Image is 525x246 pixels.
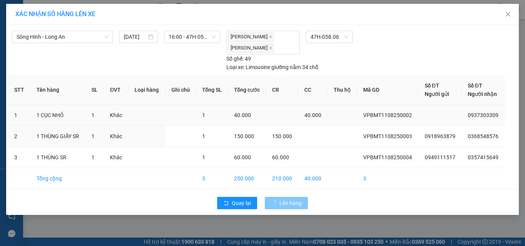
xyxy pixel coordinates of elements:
[425,91,449,97] span: Người gửi
[311,31,348,43] span: 47H-058.06
[425,154,455,160] span: 0949111517
[269,35,272,39] span: close
[357,168,418,189] td: 3
[217,197,257,209] button: rollbackQuay lại
[226,63,318,71] div: Limousine giường nằm 34 chỗ
[228,33,274,41] span: [PERSON_NAME]
[124,33,146,41] input: 11/08/2025
[327,75,357,105] th: Thu hộ
[30,168,85,189] td: Tổng cộng
[196,75,228,105] th: Tổng SL
[30,126,85,147] td: 1 THÙNG GIẤY SR
[8,75,30,105] th: STT
[265,197,308,209] button: Lên hàng
[226,54,251,63] div: 49
[104,147,128,168] td: Khác
[357,75,418,105] th: Mã GD
[30,147,85,168] td: 1 THÙNG SR
[228,168,266,189] td: 250.000
[196,168,228,189] td: 3
[269,46,272,50] span: close
[228,44,274,53] span: [PERSON_NAME]
[91,133,95,139] span: 1
[232,199,251,207] span: Quay lại
[363,112,412,118] span: VPBMT1108250002
[104,75,128,105] th: ĐVT
[104,126,128,147] td: Khác
[202,133,205,139] span: 1
[234,133,254,139] span: 150.000
[17,31,108,43] span: Sông Hinh - Long An
[234,112,251,118] span: 40.000
[202,112,205,118] span: 1
[298,168,327,189] td: 40.000
[266,75,298,105] th: CR
[425,83,439,89] span: Số ĐT
[85,75,104,105] th: SL
[169,31,216,43] span: 16:00 - 47H-058.06
[104,105,128,126] td: Khác
[468,83,482,89] span: Số ĐT
[226,54,244,63] span: Số ghế:
[128,75,165,105] th: Loại hàng
[298,75,327,105] th: CC
[15,10,95,18] span: XÁC NHẬN SỐ HÀNG LÊN XE
[202,154,205,160] span: 1
[363,133,412,139] span: VPBMT1108250003
[165,75,196,105] th: Ghi chú
[279,199,302,207] span: Lên hàng
[497,4,519,25] button: Close
[228,75,266,105] th: Tổng cước
[468,133,498,139] span: 0368548576
[468,91,497,97] span: Người nhận
[234,154,251,160] span: 60.000
[30,75,85,105] th: Tên hàng
[226,63,244,71] span: Loại xe:
[505,11,511,17] span: close
[8,147,30,168] td: 3
[8,105,30,126] td: 1
[304,112,321,118] span: 40.000
[266,168,298,189] td: 210.000
[8,126,30,147] td: 2
[223,200,229,206] span: rollback
[30,105,85,126] td: 1 CỤC NHỎ
[272,154,289,160] span: 60.000
[271,200,279,206] span: loading
[468,112,498,118] span: 0937303309
[363,154,412,160] span: VPBMT1108250004
[468,154,498,160] span: 0357415649
[91,112,95,118] span: 1
[91,154,95,160] span: 1
[425,133,455,139] span: 0918963879
[272,133,292,139] span: 150.000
